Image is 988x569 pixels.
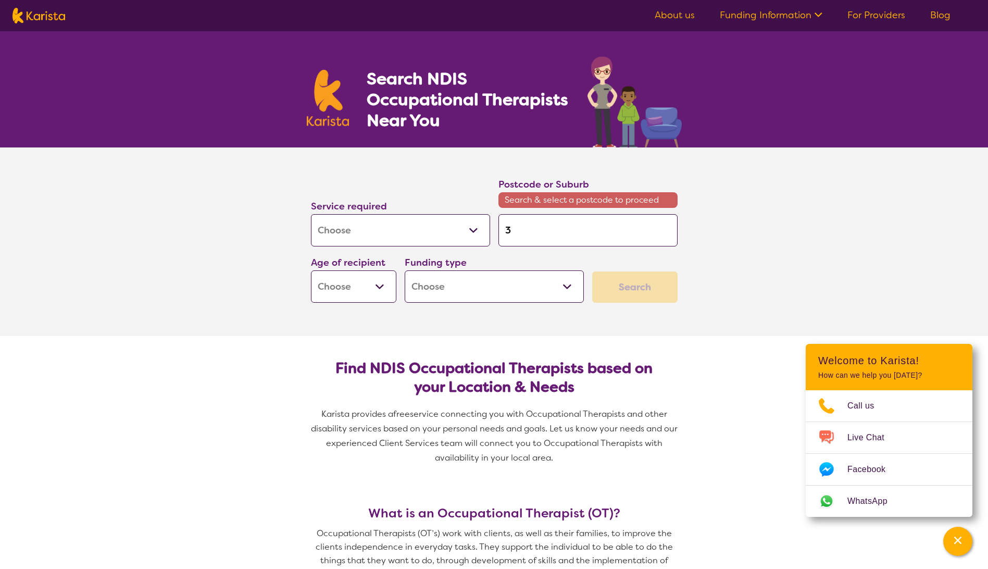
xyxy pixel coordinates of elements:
span: Search & select a postcode to proceed [498,192,678,208]
img: Karista logo [307,70,349,126]
img: occupational-therapy [587,56,682,147]
h1: Search NDIS Occupational Therapists Near You [367,68,569,131]
span: Live Chat [847,430,897,446]
p: How can we help you [DATE]? [818,371,960,380]
label: Age of recipient [311,256,385,269]
label: Service required [311,200,387,213]
span: service connecting you with Occupational Therapists and other disability services based on your p... [311,409,680,463]
a: Blog [930,9,951,21]
ul: Choose channel [806,390,972,517]
a: About us [655,9,695,21]
span: Karista provides a [321,409,393,419]
span: WhatsApp [847,493,900,509]
button: Channel Menu [943,527,972,556]
img: Karista logo [12,8,65,23]
label: Postcode or Suburb [498,178,589,191]
span: Call us [847,398,887,414]
a: Funding Information [720,9,822,21]
a: For Providers [847,9,905,21]
h2: Welcome to Karista! [818,354,960,367]
h3: What is an Occupational Therapist (OT)? [307,506,682,521]
span: free [393,409,410,419]
a: Web link opens in a new tab. [806,486,972,517]
div: Channel Menu [806,344,972,517]
input: Type [498,214,678,246]
h2: Find NDIS Occupational Therapists based on your Location & Needs [319,359,669,397]
label: Funding type [405,256,467,269]
span: Facebook [847,462,898,477]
